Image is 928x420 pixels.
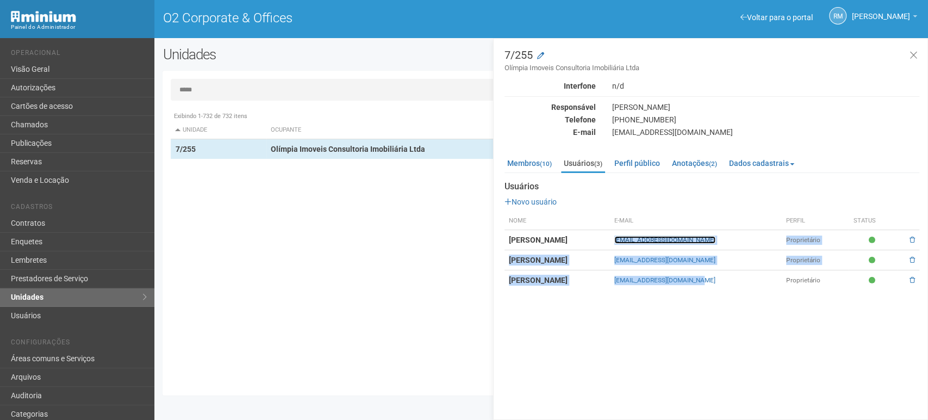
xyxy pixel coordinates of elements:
li: Cadastros [11,203,146,214]
div: [PERSON_NAME] [604,102,927,112]
span: Rogério Machado [852,2,910,21]
a: [EMAIL_ADDRESS][DOMAIN_NAME] [614,276,715,284]
div: Painel do Administrador [11,22,146,32]
th: Unidade: activate to sort column descending [171,121,266,139]
a: Dados cadastrais [726,155,797,171]
a: [PERSON_NAME] [852,14,917,22]
div: n/d [604,81,927,91]
h3: 7/255 [505,50,919,73]
h2: Unidades [163,46,469,63]
strong: Usuários [505,182,919,192]
div: E-mail [496,127,604,137]
th: Nome [505,212,610,230]
a: [EMAIL_ADDRESS][DOMAIN_NAME] [614,236,715,244]
td: Proprietário [782,270,849,291]
a: Usuários(3) [561,155,605,173]
th: E-mail [610,212,782,230]
a: Novo usuário [505,197,557,206]
a: [EMAIL_ADDRESS][DOMAIN_NAME] [614,256,715,264]
div: [PHONE_NUMBER] [604,115,927,125]
strong: [PERSON_NAME] [509,236,568,244]
a: Modificar a unidade [537,51,544,61]
a: Membros(10) [505,155,555,171]
small: (2) [709,160,717,168]
span: Ativo [868,276,877,285]
strong: Olímpia Imoveis Consultoria Imobiliária Ltda [271,145,425,153]
li: Configurações [11,338,146,350]
small: Olímpia Imoveis Consultoria Imobiliária Ltda [505,63,919,73]
div: Exibindo 1-732 de 732 itens [171,112,912,121]
th: Ocupante: activate to sort column ascending [266,121,594,139]
a: Perfil público [612,155,663,171]
strong: [PERSON_NAME] [509,276,568,285]
h1: O2 Corporate & Offices [163,11,533,25]
a: RM [829,7,846,24]
span: Ativo [868,256,877,265]
small: (10) [540,160,552,168]
td: Proprietário [782,250,849,270]
small: (3) [594,160,602,168]
li: Operacional [11,49,146,60]
div: Interfone [496,81,604,91]
a: Anotações(2) [669,155,720,171]
span: Ativo [868,236,877,245]
div: Telefone [496,115,604,125]
strong: 7/255 [175,145,195,153]
div: [EMAIL_ADDRESS][DOMAIN_NAME] [604,127,927,137]
img: Minium [11,11,76,22]
th: Status [849,212,897,230]
a: Voltar para o portal [740,13,813,22]
div: Responsável [496,102,604,112]
strong: [PERSON_NAME] [509,256,568,264]
td: Proprietário [782,230,849,250]
th: Perfil [782,212,849,230]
